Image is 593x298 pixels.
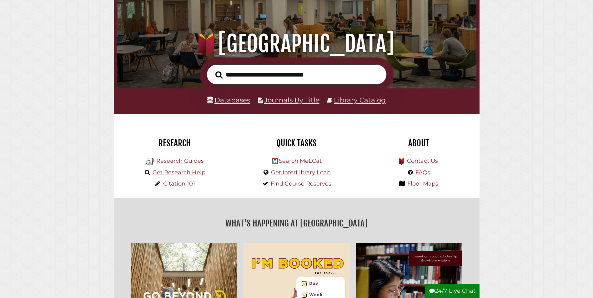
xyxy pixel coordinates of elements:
img: Hekman Library Logo [145,157,155,166]
a: Research Guides [156,157,204,164]
h2: Quick Tasks [240,138,353,148]
button: Search [212,69,226,81]
a: Find Course Reserves [271,180,331,187]
a: Search MeLCat [279,157,322,164]
h2: What's Happening at [GEOGRAPHIC_DATA] [118,216,475,231]
a: Get Research Help [153,169,205,176]
i: Search [215,71,223,79]
a: FAQs [415,169,430,176]
a: Get InterLibrary Loan [271,169,331,176]
a: Contact Us [407,157,438,164]
h2: Research [118,138,231,148]
a: Journals By Title [264,96,319,104]
h1: [GEOGRAPHIC_DATA] [126,30,467,57]
a: Library Catalog [334,96,386,104]
img: Hekman Library Logo [272,158,278,164]
a: Citation 101 [163,180,195,187]
h2: About [362,138,475,148]
a: Floor Maps [407,180,438,187]
a: Databases [207,96,250,104]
